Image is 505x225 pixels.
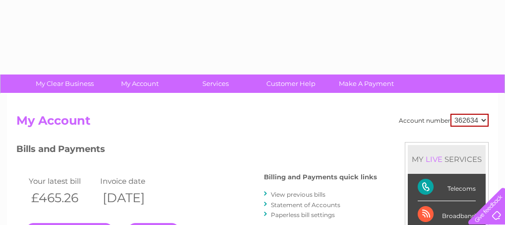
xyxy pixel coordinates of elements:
th: £465.26 [26,188,98,208]
a: My Clear Business [24,75,106,93]
a: Paperless bill settings [271,211,335,219]
a: Statement of Accounts [271,201,340,209]
h4: Billing and Payments quick links [264,173,377,181]
a: View previous bills [271,191,325,198]
td: Invoice date [98,174,169,188]
div: Account number [399,114,489,127]
a: My Account [99,75,181,93]
td: Your latest bill [26,174,98,188]
a: Make A Payment [325,75,407,93]
h3: Bills and Payments [16,142,377,159]
div: Telecoms [418,174,476,201]
th: [DATE] [98,188,169,208]
h2: My Account [16,114,489,133]
a: Services [175,75,256,93]
div: LIVE [424,154,444,164]
div: MY SERVICES [408,145,486,173]
a: Customer Help [250,75,332,93]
